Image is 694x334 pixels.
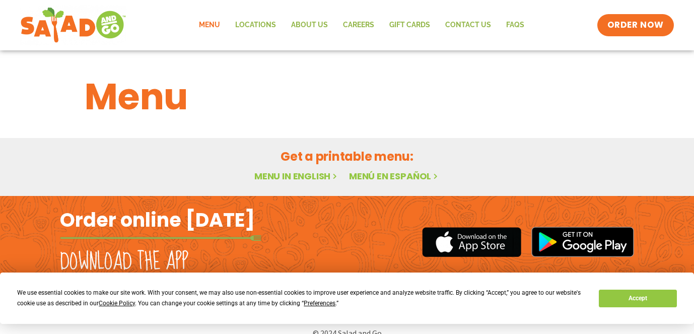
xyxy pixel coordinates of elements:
a: Menú en español [349,170,440,182]
a: ORDER NOW [597,14,674,36]
a: Careers [335,14,382,37]
img: new-SAG-logo-768×292 [20,5,126,45]
h2: Order online [DATE] [60,208,255,232]
a: GIFT CARDS [382,14,438,37]
h1: Menu [85,70,609,124]
div: We use essential cookies to make our site work. With your consent, we may also use non-essential ... [17,288,587,309]
h2: Get a printable menu: [85,148,609,165]
a: Locations [228,14,284,37]
a: Menu in English [254,170,339,182]
a: About Us [284,14,335,37]
span: Preferences [304,300,335,307]
a: FAQs [499,14,532,37]
img: appstore [422,226,521,258]
a: Contact Us [438,14,499,37]
img: google_play [531,227,634,257]
nav: Menu [191,14,532,37]
h2: Download the app [60,248,188,276]
span: Cookie Policy [99,300,135,307]
img: fork [60,235,261,241]
span: ORDER NOW [607,19,664,31]
a: Menu [191,14,228,37]
button: Accept [599,290,676,307]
